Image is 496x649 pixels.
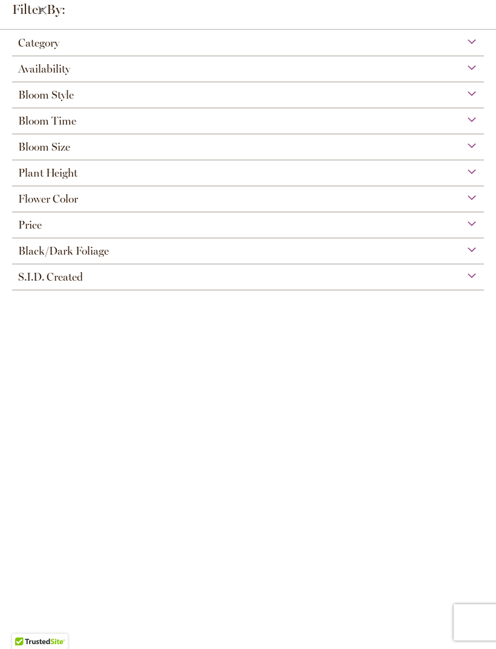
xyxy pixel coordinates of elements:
span: Bloom Time [18,114,76,128]
span: Bloom Size [18,140,70,154]
iframe: Launch Accessibility Center [9,606,43,640]
span: Availability [18,62,70,76]
span: Plant Height [18,166,77,180]
span: S.I.D. Created [18,270,83,284]
span: Flower Color [18,192,78,206]
span: Black/Dark Foliage [18,244,109,258]
span: Price [18,218,42,232]
span: Category [18,36,59,50]
span: Bloom Style [18,88,74,102]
